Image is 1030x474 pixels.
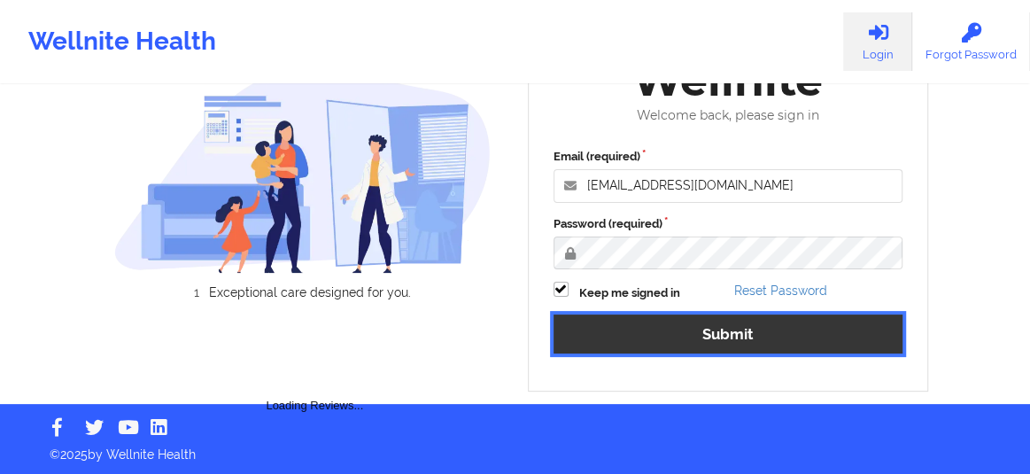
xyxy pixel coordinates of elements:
li: Exceptional care designed for you. [130,285,491,299]
div: Loading Reviews... [114,330,515,415]
input: Email address [554,169,903,203]
div: Welcome back, please sign in [541,108,916,123]
label: Password (required) [554,215,903,233]
a: Login [843,12,912,71]
button: Submit [554,315,903,353]
img: wellnite-auth-hero_200.c722682e.png [114,68,491,273]
label: Keep me signed in [579,284,680,302]
p: © 2025 by Wellnite Health [37,433,993,463]
label: Email (required) [554,148,903,166]
a: Forgot Password [912,12,1030,71]
a: Reset Password [734,284,827,298]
